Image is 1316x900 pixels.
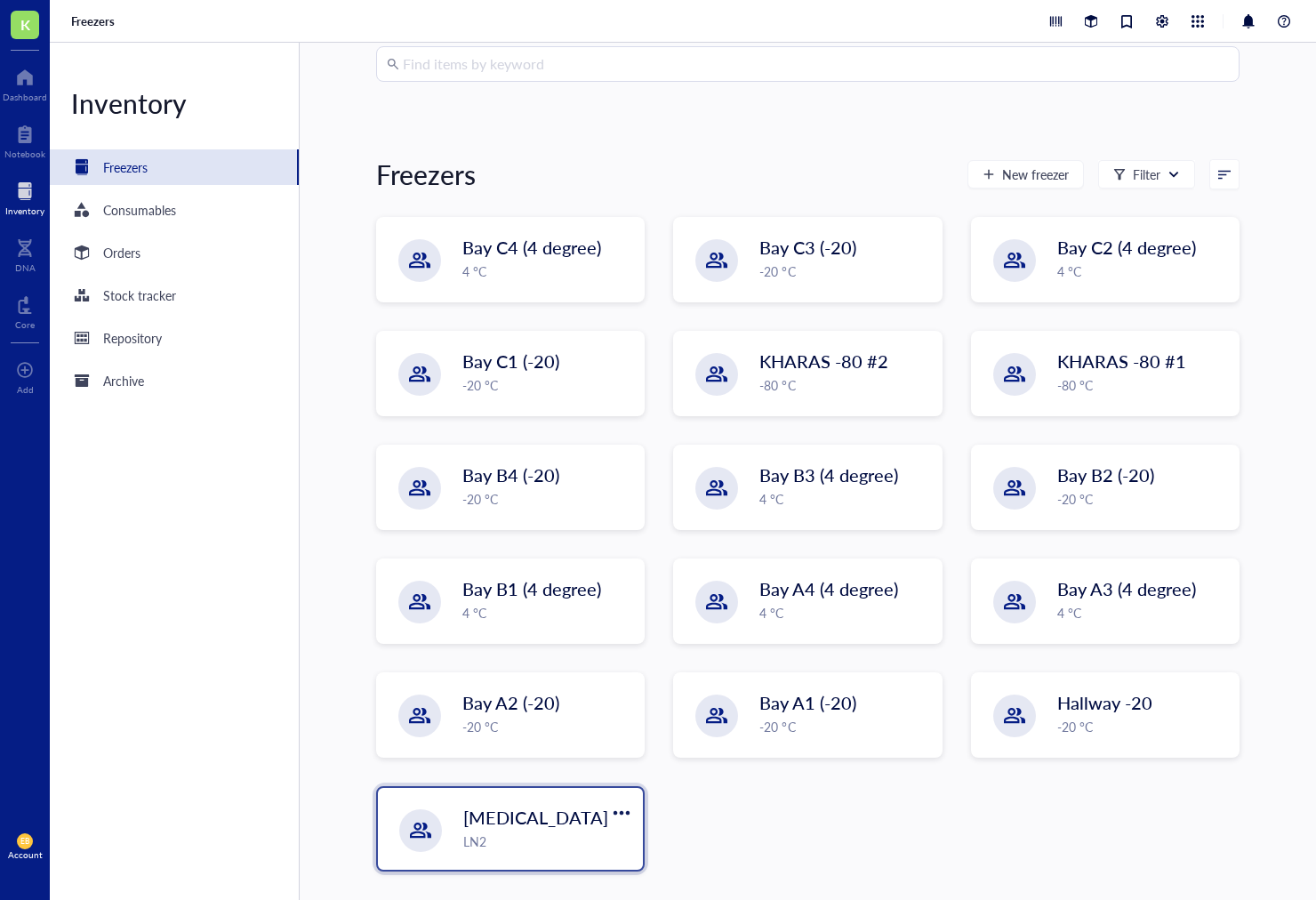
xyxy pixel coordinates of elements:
[759,261,930,281] div: -20 °C
[71,13,118,29] a: Freezers
[759,603,930,623] div: 4 °C
[50,277,299,313] a: Stock tracker
[1057,375,1228,395] div: -80 °C
[103,328,162,348] div: Repository
[1057,690,1152,715] span: Hallway -20
[462,235,601,260] span: Bay C4 (4 degree)
[759,235,856,260] span: Bay C3 (-20)
[1057,489,1228,509] div: -20 °C
[462,690,559,715] span: Bay A2 (-20)
[15,234,36,273] a: DNA
[15,319,35,330] div: Core
[103,243,140,262] div: Orders
[759,489,930,509] div: 4 °C
[15,291,35,330] a: Core
[462,261,633,281] div: 4 °C
[1057,462,1154,487] span: Bay B2 (-20)
[376,157,476,192] div: Freezers
[50,192,299,228] a: Consumables
[3,63,47,102] a: Dashboard
[1057,261,1228,281] div: 4 °C
[759,576,898,601] span: Bay A4 (4 degree)
[50,85,299,121] div: Inventory
[50,149,299,185] a: Freezers
[759,690,856,715] span: Bay A1 (-20)
[103,371,144,390] div: Archive
[1057,603,1228,623] div: 4 °C
[1057,576,1196,601] span: Bay A3 (4 degree)
[759,717,930,736] div: -20 °C
[4,120,45,159] a: Notebook
[50,363,299,398] a: Archive
[462,375,633,395] div: -20 °C
[4,149,45,159] div: Notebook
[463,832,632,851] div: LN2
[462,576,601,601] span: Bay B1 (4 degree)
[1057,235,1196,260] span: Bay C2 (4 degree)
[462,717,633,736] div: -20 °C
[759,375,930,395] div: -80 °C
[8,849,43,860] div: Account
[462,603,633,623] div: 4 °C
[1002,167,1069,181] span: New freezer
[103,157,148,177] div: Freezers
[103,285,176,305] div: Stock tracker
[20,837,29,846] span: EB
[50,235,299,270] a: Orders
[967,160,1084,189] button: New freezer
[3,92,47,102] div: Dashboard
[759,349,888,374] span: KHARAS -80 #2
[462,349,559,374] span: Bay C1 (-20)
[759,462,898,487] span: Bay B3 (4 degree)
[15,262,36,273] div: DNA
[103,200,176,220] div: Consumables
[17,384,34,395] div: Add
[463,805,608,830] span: [MEDICAL_DATA]
[462,462,559,487] span: Bay B4 (-20)
[5,177,44,216] a: Inventory
[5,205,44,216] div: Inventory
[1133,165,1160,184] div: Filter
[1057,717,1228,736] div: -20 °C
[20,13,30,36] span: K
[462,489,633,509] div: -20 °C
[1057,349,1186,374] span: KHARAS -80 #1
[50,320,299,356] a: Repository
